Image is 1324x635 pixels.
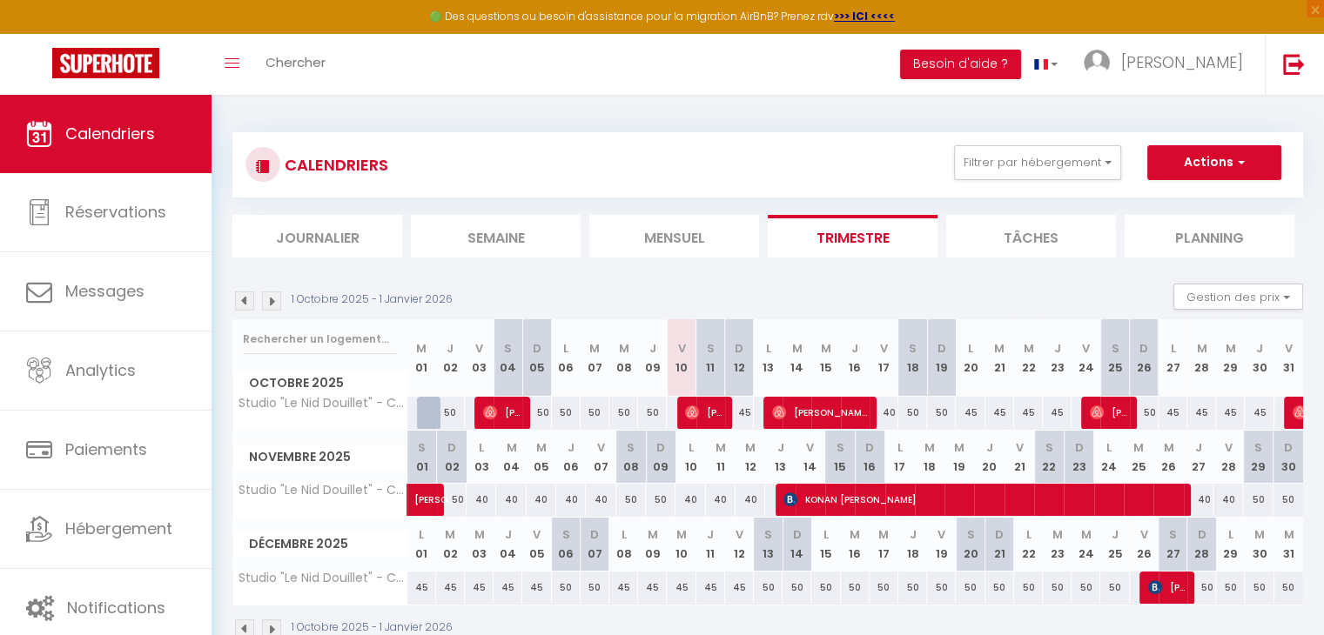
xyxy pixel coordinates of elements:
div: 50 [638,397,667,429]
th: 31 [1274,518,1303,571]
span: Studio "Le Nid Douillet" - CDG & Astérix [236,397,410,410]
div: 40 [870,397,898,429]
abbr: J [1195,439,1202,456]
abbr: M [792,340,803,357]
div: 45 [1216,397,1245,429]
th: 01 [407,518,436,571]
th: 15 [811,518,840,571]
abbr: D [995,526,1004,543]
th: 18 [898,319,927,397]
abbr: J [447,340,454,357]
abbr: D [656,439,665,456]
div: 50 [898,571,927,604]
th: 22 [1034,431,1064,484]
th: 07 [581,319,609,397]
div: 40 [675,484,705,516]
div: 45 [725,397,754,429]
th: 08 [616,431,646,484]
input: Rechercher un logement... [243,324,397,355]
div: 45 [1159,397,1187,429]
th: 23 [1043,319,1072,397]
div: 50 [1100,571,1129,604]
th: 08 [609,319,638,397]
div: 45 [494,571,522,604]
th: 27 [1159,319,1187,397]
abbr: M [445,526,455,543]
span: [PERSON_NAME] [772,396,868,429]
abbr: D [1139,340,1148,357]
abbr: L [968,340,973,357]
th: 31 [1274,319,1303,397]
div: 50 [609,397,638,429]
div: 50 [927,571,956,604]
div: 50 [1130,397,1159,429]
abbr: D [1075,439,1084,456]
th: 09 [646,431,675,484]
th: 09 [638,319,667,397]
div: 50 [522,397,551,429]
th: 26 [1153,431,1183,484]
span: Chercher [265,53,326,71]
th: 24 [1072,319,1100,397]
div: 50 [811,571,840,604]
div: 45 [1014,397,1043,429]
div: 50 [1216,571,1245,604]
div: 45 [436,571,465,604]
th: 10 [667,319,696,397]
th: 04 [494,518,522,571]
div: 40 [556,484,586,516]
abbr: V [880,340,888,357]
abbr: V [1015,439,1023,456]
li: Mensuel [589,215,759,257]
abbr: M [619,340,629,357]
abbr: V [938,526,945,543]
div: 50 [552,397,581,429]
abbr: M [416,340,427,357]
abbr: M [924,439,935,456]
abbr: J [649,340,656,357]
th: 11 [706,431,736,484]
th: 30 [1274,431,1303,484]
abbr: M [1023,340,1033,357]
abbr: M [536,439,547,456]
abbr: M [676,526,687,543]
abbr: M [745,439,756,456]
div: 50 [646,484,675,516]
a: Chercher [252,34,339,95]
div: 50 [783,571,811,604]
abbr: J [1112,526,1119,543]
div: 45 [465,571,494,604]
abbr: L [1025,526,1031,543]
div: 45 [638,571,667,604]
abbr: S [1254,439,1262,456]
li: Journalier [232,215,402,257]
abbr: J [568,439,575,456]
div: 50 [898,397,927,429]
span: Hébergement [65,518,172,539]
th: 24 [1094,431,1124,484]
th: 13 [765,431,795,484]
img: ... [1084,50,1110,76]
div: 45 [1187,397,1216,429]
th: 27 [1159,518,1187,571]
li: Trimestre [768,215,938,257]
button: Gestion des prix [1173,284,1303,310]
div: 45 [407,571,436,604]
div: 40 [527,484,556,516]
div: 50 [1043,571,1072,604]
abbr: M [474,526,485,543]
abbr: S [418,439,426,456]
th: 28 [1213,431,1243,484]
th: 23 [1064,431,1093,484]
th: 11 [696,518,725,571]
th: 25 [1100,518,1129,571]
span: [PERSON_NAME] [1090,396,1128,429]
abbr: J [986,439,993,456]
th: 20 [974,431,1004,484]
th: 25 [1100,319,1129,397]
th: 21 [985,319,1014,397]
div: 50 [581,397,609,429]
div: 45 [725,571,754,604]
abbr: J [1256,340,1263,357]
div: 45 [696,571,725,604]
